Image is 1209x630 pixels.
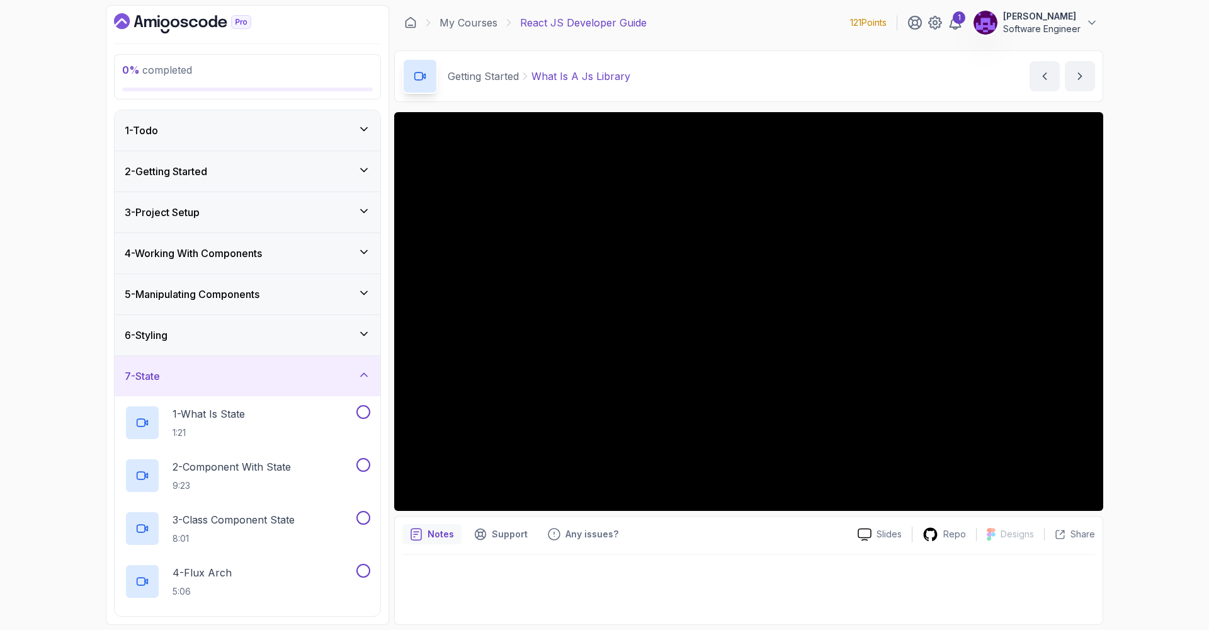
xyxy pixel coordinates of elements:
[115,315,380,355] button: 6-Styling
[1065,61,1095,91] button: next content
[912,527,976,542] a: Repo
[402,524,462,544] button: notes button
[1131,551,1209,611] iframe: chat widget
[394,112,1103,511] iframe: 2 - What Is a JS Library
[125,246,262,261] h3: 4 - Working With Components
[115,110,380,151] button: 1-Todo
[173,512,295,527] p: 3 - Class Component State
[520,15,647,30] p: React JS Developer Guide
[973,10,1098,35] button: user profile image[PERSON_NAME]Software Engineer
[122,64,140,76] span: 0 %
[125,405,370,440] button: 1-What Is State1:21
[173,479,291,492] p: 9:23
[1070,528,1095,541] p: Share
[125,205,200,220] h3: 3 - Project Setup
[440,15,497,30] a: My Courses
[125,458,370,493] button: 2-Component With State9:23
[1003,10,1081,23] p: [PERSON_NAME]
[448,69,519,84] p: Getting Started
[943,528,966,541] p: Repo
[850,16,887,29] p: 121 Points
[173,532,295,545] p: 8:01
[973,11,997,35] img: user profile image
[404,16,417,29] a: Dashboard
[1001,528,1034,541] p: Designs
[173,427,245,439] p: 1:21
[125,369,160,384] h3: 7 - State
[115,233,380,273] button: 4-Working With Components
[848,528,912,541] a: Slides
[115,274,380,314] button: 5-Manipulating Components
[114,13,280,33] a: Dashboard
[1003,23,1081,35] p: Software Engineer
[115,192,380,232] button: 3-Project Setup
[428,528,454,541] p: Notes
[125,511,370,546] button: 3-Class Component State8:01
[492,528,528,541] p: Support
[125,287,259,302] h3: 5 - Manipulating Components
[877,528,902,541] p: Slides
[173,585,232,598] p: 5:06
[173,459,291,474] p: 2 - Component With State
[565,528,618,541] p: Any issues?
[467,524,535,544] button: Support button
[540,524,626,544] button: Feedback button
[531,69,630,84] p: What Is A Js Library
[122,64,192,76] span: completed
[125,328,167,343] h3: 6 - Styling
[115,356,380,396] button: 7-State
[1030,61,1060,91] button: previous content
[1044,528,1095,541] button: Share
[125,564,370,599] button: 4-Flux Arch5:06
[948,15,963,30] a: 1
[125,123,158,138] h3: 1 - Todo
[173,565,232,580] p: 4 - Flux Arch
[115,151,380,192] button: 2-Getting Started
[953,11,965,24] div: 1
[173,406,245,421] p: 1 - What Is State
[125,164,207,179] h3: 2 - Getting Started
